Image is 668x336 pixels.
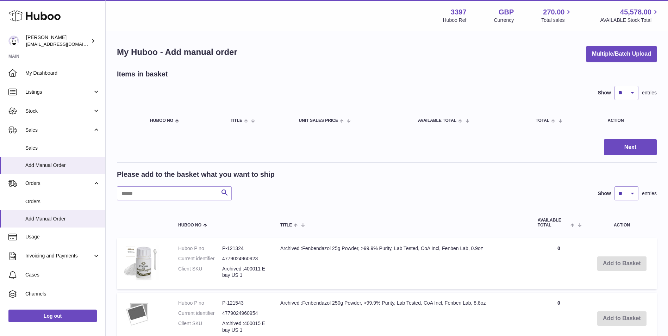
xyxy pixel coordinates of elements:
[604,139,657,156] button: Next
[124,245,159,280] img: Archived :Fenbendazol 25g Powder, >99.9% Purity, Lab Tested, CoA Incl, Fenben Lab, 0.9oz
[178,300,222,306] dt: Huboo P no
[273,238,531,290] td: Archived :Fenbendazol 25g Powder, >99.9% Purity, Lab Tested, CoA Incl, Fenben Lab, 0.9oz
[222,255,266,262] dd: 4779024960923
[222,300,266,306] dd: P-121543
[536,118,549,123] span: Total
[150,118,173,123] span: Huboo no
[587,211,657,234] th: Action
[541,17,573,24] span: Total sales
[25,198,100,205] span: Orders
[598,190,611,197] label: Show
[494,17,514,24] div: Currency
[642,190,657,197] span: entries
[25,89,93,95] span: Listings
[25,291,100,297] span: Channels
[608,118,650,123] div: Action
[280,223,292,228] span: Title
[25,253,93,259] span: Invoicing and Payments
[25,272,100,278] span: Cases
[642,89,657,96] span: entries
[600,17,660,24] span: AVAILABLE Stock Total
[25,162,100,169] span: Add Manual Order
[538,218,569,227] span: AVAILABLE Total
[499,7,514,17] strong: GBP
[8,36,19,46] img: sales@canchema.com
[178,310,222,317] dt: Current identifier
[178,223,201,228] span: Huboo no
[178,245,222,252] dt: Huboo P no
[222,320,266,334] dd: Archived :400015 Ebay US 1
[541,7,573,24] a: 270.00 Total sales
[26,41,104,47] span: [EMAIL_ADDRESS][DOMAIN_NAME]
[299,118,338,123] span: Unit Sales Price
[117,46,237,58] h1: My Huboo - Add manual order
[25,108,93,114] span: Stock
[600,7,660,24] a: 45,578.00 AVAILABLE Stock Total
[178,255,222,262] dt: Current identifier
[117,69,168,79] h2: Items in basket
[231,118,242,123] span: Title
[451,7,467,17] strong: 3397
[178,266,222,279] dt: Client SKU
[586,46,657,62] button: Multiple/Batch Upload
[117,170,275,179] h2: Please add to the basket what you want to ship
[418,118,456,123] span: AVAILABLE Total
[543,7,564,17] span: 270.00
[25,180,93,187] span: Orders
[25,234,100,240] span: Usage
[25,127,93,133] span: Sales
[620,7,651,17] span: 45,578.00
[178,320,222,334] dt: Client SKU
[124,300,152,328] img: Archived :Fenbendazol 250g Powder, >99.9% Purity, Lab Tested, CoA Incl, Fenben Lab, 8.8oz
[222,266,266,279] dd: Archived :400011 Ebay US 1
[25,145,100,151] span: Sales
[598,89,611,96] label: Show
[8,310,97,322] a: Log out
[531,238,587,290] td: 0
[443,17,467,24] div: Huboo Ref
[25,70,100,76] span: My Dashboard
[222,245,266,252] dd: P-121324
[222,310,266,317] dd: 4779024960954
[25,216,100,222] span: Add Manual Order
[26,34,89,48] div: [PERSON_NAME]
